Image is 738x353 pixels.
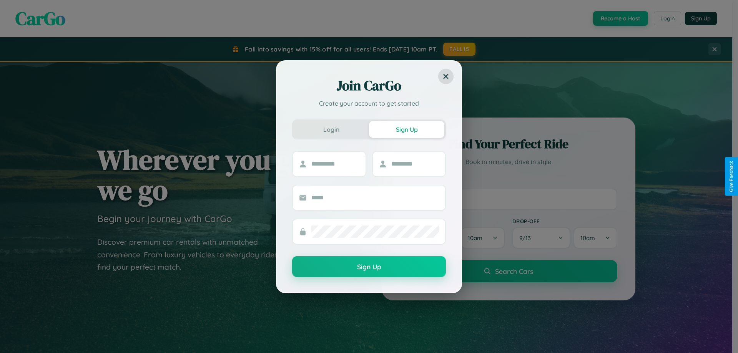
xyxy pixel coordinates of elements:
button: Login [294,121,369,138]
button: Sign Up [292,256,446,277]
div: Give Feedback [729,161,734,192]
button: Sign Up [369,121,444,138]
p: Create your account to get started [292,99,446,108]
h2: Join CarGo [292,76,446,95]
